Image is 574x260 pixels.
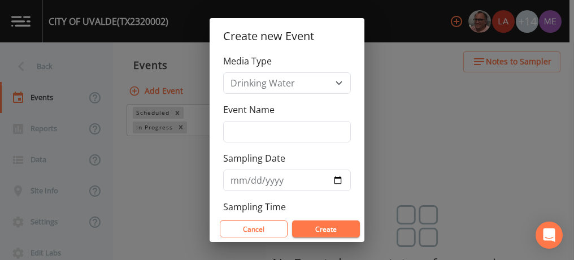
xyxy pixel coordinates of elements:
[223,200,286,214] label: Sampling Time
[210,18,364,54] h2: Create new Event
[292,220,360,237] button: Create
[536,222,563,249] div: Open Intercom Messenger
[220,220,288,237] button: Cancel
[223,54,272,68] label: Media Type
[223,151,285,165] label: Sampling Date
[223,103,275,116] label: Event Name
